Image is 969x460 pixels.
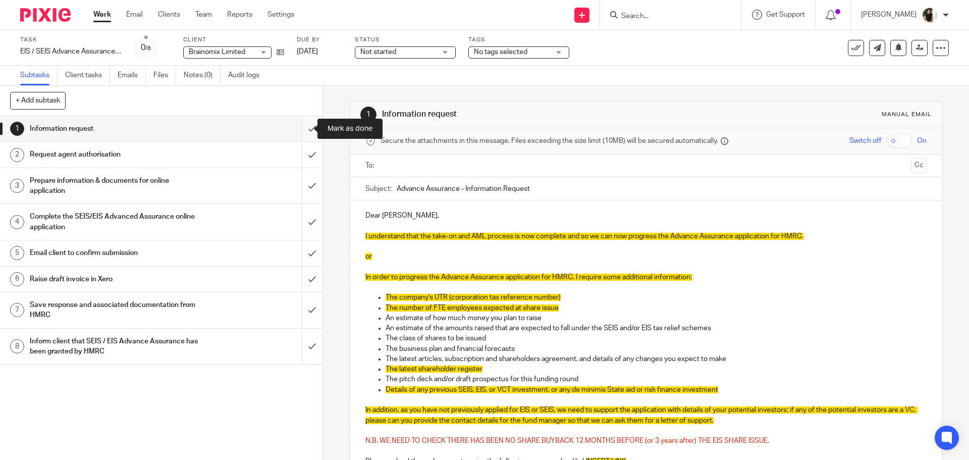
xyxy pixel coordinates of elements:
h1: Save response and associated documentation from HMRC [30,297,204,323]
div: EIS / SEIS Advance Assurance Application [20,46,121,57]
p: The pitch deck and/or draft prospectus for this funding round [386,374,926,384]
div: 4 [10,215,24,229]
label: Status [355,36,456,44]
span: [DATE] [297,48,318,55]
a: Email [126,10,143,20]
p: Dear [PERSON_NAME], [365,211,926,221]
div: 0 [141,42,151,54]
label: Subject: [365,184,392,194]
label: To: [365,161,376,171]
a: Subtasks [20,66,58,85]
span: No tags selected [474,48,527,56]
span: Not started [360,48,396,56]
button: + Add subtask [10,92,66,109]
span: Get Support [766,11,805,18]
span: The latest shareholder register [386,366,482,373]
img: Janice%20Tang.jpeg [922,7,938,23]
h1: Complete the SEIS/EIS Advanced Assurance online application [30,209,204,235]
label: Due by [297,36,342,44]
span: Switch off [849,136,881,146]
div: 8 [10,339,24,353]
span: On [917,136,927,146]
a: Emails [118,66,146,85]
div: 1 [10,122,24,136]
span: Secure the attachments in this message. Files exceeding the size limit (10MB) will be secured aut... [381,136,718,146]
div: 2 [10,148,24,162]
span: I understand that the take-on and AML process is now complete and so we can now progress the Adva... [365,233,803,240]
p: An estimate of the amounts raised that are expected to fall under the SEIS and/or EIS tax relief ... [386,323,926,333]
label: Task [20,36,121,44]
a: Files [153,66,176,85]
h1: Prepare information & documents for online application [30,173,204,199]
p: The class of shares to be issued [386,333,926,343]
div: 7 [10,303,24,317]
span: In addition, as you have not previously applied for EIS or SEIS, we need to support the applicati... [365,406,918,424]
button: Cc [911,158,927,173]
span: Details of any previous SEIS, EIS, or VCT investment, or any de minimis State aid or risk finance... [386,386,718,393]
label: Client [183,36,284,44]
a: Reports [227,10,252,20]
a: Client tasks [65,66,110,85]
span: or [365,253,372,260]
div: 1 [360,107,376,123]
a: Work [93,10,111,20]
span: The company's UTR (corporation tax reference number) [386,294,561,301]
span: Brainomix Limited [189,48,245,56]
div: 5 [10,246,24,260]
h1: Raise draft invoice in Xero [30,272,204,287]
p: The latest articles, subscription and shareholders agreement, and details of any changes you expe... [386,354,926,364]
label: Tags [468,36,569,44]
h1: Email client to confirm submission [30,245,204,261]
h1: Request agent authorisation [30,147,204,162]
div: Manual email [882,111,932,119]
span: In order to progress the Advance Assurance application for HMRC, I require some additional inform... [365,274,692,281]
span: The number of FTE employees expected at share issue [386,304,559,312]
h1: Information request [382,109,668,120]
small: /8 [145,45,151,51]
a: Settings [267,10,294,20]
div: 3 [10,179,24,193]
a: Audit logs [228,66,267,85]
a: Clients [158,10,180,20]
p: The business plan and financial forecasts [386,344,926,354]
img: Pixie [20,8,71,22]
h1: Information request [30,121,204,136]
div: 6 [10,272,24,286]
a: Team [195,10,212,20]
p: An estimate of how much money you plan to raise [386,313,926,323]
p: [PERSON_NAME] [861,10,917,20]
span: N.B. WE NEED TO CHECK THERE HAS BEEN NO SHARE BUYBACK 12 MONTHS BEFORE (or 3 years after) THE EIS... [365,437,769,444]
a: Notes (0) [184,66,221,85]
input: Search [620,12,711,21]
h1: Inform client that SEIS / EIS Advance Assurance has been granted by HMRC [30,334,204,360]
